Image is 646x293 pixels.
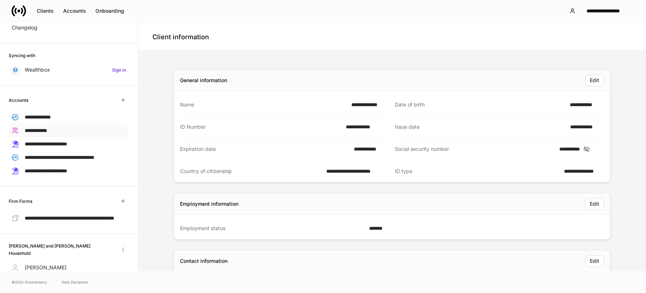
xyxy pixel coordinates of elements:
h6: Sign in [112,67,126,73]
button: Edit [585,75,604,86]
p: Changelog [12,24,37,31]
button: Accounts [58,5,91,17]
div: Social security number [395,145,555,153]
a: WealthboxSign in [9,63,129,76]
div: General information [180,77,227,84]
p: [PERSON_NAME] [25,264,66,271]
h6: Firm Forms [9,198,32,205]
div: ID Number [180,123,342,131]
div: Employment information [180,200,238,208]
a: [PERSON_NAME] [9,261,129,274]
div: Edit [590,257,599,265]
span: © 2025 OneAdvisory [12,279,47,285]
h6: [PERSON_NAME] and [PERSON_NAME] Household [9,242,111,256]
div: Edit [590,200,599,208]
div: Onboarding [95,7,124,15]
div: Name [180,101,347,108]
button: Edit [585,255,604,267]
div: Expiration date [180,145,349,153]
div: Date of birth [395,101,565,108]
div: Country of citizenship [180,168,322,175]
div: Accounts [63,7,86,15]
button: Edit [585,198,604,210]
h6: Syncing with [9,52,35,59]
div: ID type [395,168,560,175]
p: Wealthbox [25,66,50,73]
div: Employment status [180,225,365,232]
div: Issue date [395,123,566,131]
button: Clients [32,5,58,17]
div: Clients [37,7,54,15]
div: Edit [590,77,599,84]
a: Changelog [9,21,129,34]
a: Data Disclaimer [62,279,89,285]
button: Onboarding [91,5,129,17]
h4: Client information [152,33,209,41]
h6: Accounts [9,97,28,104]
div: Contact information [180,257,228,265]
